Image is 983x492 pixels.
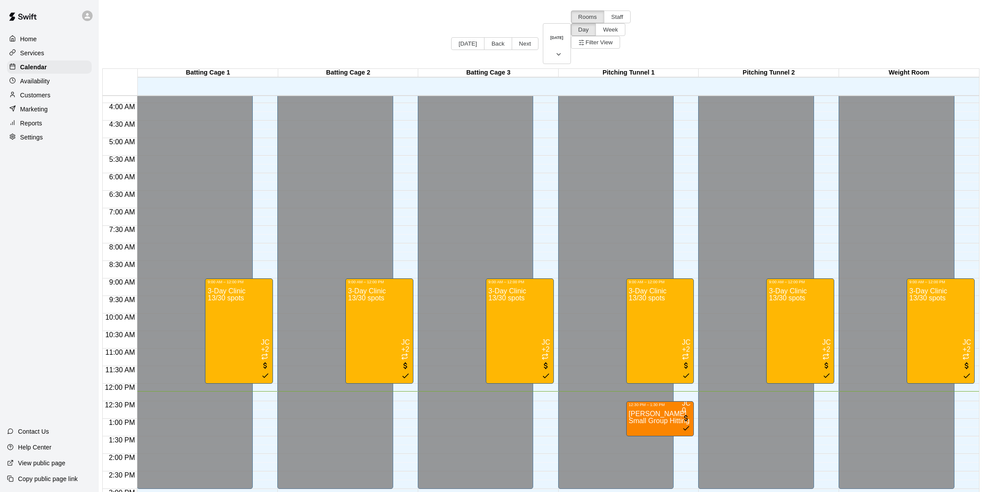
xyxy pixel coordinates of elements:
[208,280,270,284] div: 9:00 AM – 12:00 PM
[138,69,278,77] div: Batting Cage 1
[962,364,971,381] span: All customers have paid
[629,403,692,407] div: 12:30 PM – 1:30 PM
[542,354,549,361] span: Recurring event
[103,331,137,339] span: 10:30 AM
[348,294,384,302] span: 13/30 spots filled
[962,339,971,353] span: Joe Campanella & 2 others
[822,339,831,346] span: JC
[20,35,37,43] p: Home
[682,399,691,407] span: JC
[7,103,92,116] a: Marketing
[18,459,65,467] p: View public page
[103,349,137,356] span: 11:00 AM
[571,23,596,36] button: Day
[18,443,51,452] p: Help Center
[542,339,550,346] div: Joe Campanella
[629,417,736,424] span: Small Group Hitting Sessions - 1hr
[7,61,92,74] a: Calendar
[488,294,525,302] span: 13/30 spots filled
[18,427,49,436] p: Contact Us
[401,339,410,346] span: JC
[559,69,699,77] div: Pitching Tunnel 1
[20,77,50,86] p: Availability
[7,46,92,60] a: Services
[7,131,92,144] a: Settings
[20,119,42,128] p: Reports
[401,354,408,361] span: Recurring event
[822,339,831,346] div: Joe Campanella
[7,117,92,130] div: Reports
[682,354,689,361] span: Recurring event
[103,401,137,409] span: 12:30 PM
[682,417,691,434] span: All customers have paid
[261,339,270,353] span: Joe Campanella & 2 others
[542,364,550,381] span: All customers have paid
[962,339,971,346] div: Joe Campanella
[626,278,694,384] div: 9:00 AM – 12:00 PM: 3-Day Clinic
[962,339,971,346] span: JC
[484,37,512,50] button: Back
[107,436,137,444] span: 1:30 PM
[822,354,829,361] span: Recurring event
[682,339,691,346] span: JC
[107,208,137,216] span: 7:00 AM
[208,294,244,302] span: 13/30 spots filled
[107,173,137,181] span: 6:00 AM
[962,354,969,361] span: Recurring event
[907,278,975,384] div: 9:00 AM – 12:00 PM: 3-Day Clinic
[629,294,665,302] span: 13/30 spots filled
[107,419,137,426] span: 1:00 PM
[769,280,832,284] div: 9:00 AM – 12:00 PM
[18,474,78,483] p: Copy public page link
[107,191,137,198] span: 6:30 AM
[261,346,269,353] span: +2
[909,280,972,284] div: 9:00 AM – 12:00 PM
[103,384,137,391] span: 12:00 PM
[629,280,692,284] div: 9:00 AM – 12:00 PM
[401,339,410,346] div: Joe Campanella
[107,471,137,479] span: 2:30 PM
[682,406,686,414] span: 0
[682,339,691,346] div: Joe Campanella
[401,339,410,353] span: Joe Campanella & 2 others
[488,280,551,284] div: 9:00 AM – 12:00 PM
[571,11,604,23] button: Rooms
[345,278,413,384] div: 9:00 AM – 12:00 PM: 3-Day Clinic
[839,69,979,77] div: Weight Room
[682,339,691,353] span: Joe Campanella & 2 others
[542,339,550,346] span: JC
[20,91,50,100] p: Customers
[278,69,418,77] div: Batting Cage 2
[699,69,839,77] div: Pitching Tunnel 2
[107,243,137,251] span: 8:00 AM
[682,346,690,353] span: +2
[261,339,270,346] div: Joe Campanella
[20,105,48,114] p: Marketing
[261,339,270,346] span: JC
[261,354,268,361] span: Recurring event
[542,339,550,353] span: Joe Campanella & 2 others
[20,63,47,71] p: Calendar
[7,89,92,102] a: Customers
[261,364,270,381] span: All customers have paid
[103,314,137,321] span: 10:00 AM
[486,278,554,384] div: 9:00 AM – 12:00 PM: 3-Day Clinic
[205,278,273,384] div: 9:00 AM – 12:00 PM: 3-Day Clinic
[20,49,44,57] p: Services
[107,156,137,163] span: 5:30 AM
[822,339,831,353] span: Joe Campanella & 2 others
[107,226,137,233] span: 7:30 AM
[107,121,137,128] span: 4:30 AM
[822,364,831,381] span: All customers have paid
[451,37,484,50] button: [DATE]
[550,36,563,40] h6: [DATE]
[107,261,137,268] span: 8:30 AM
[107,454,137,461] span: 2:00 PM
[107,138,137,146] span: 5:00 AM
[682,364,691,381] span: All customers have paid
[401,346,409,353] span: +2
